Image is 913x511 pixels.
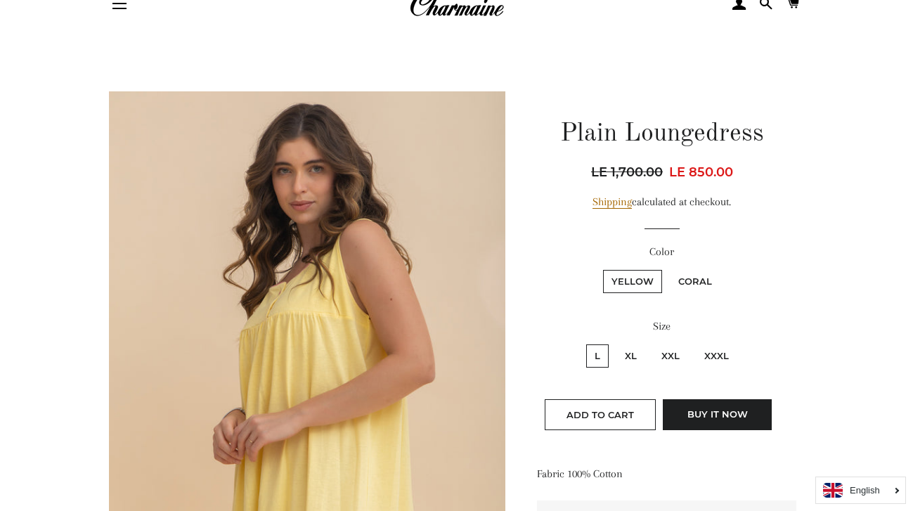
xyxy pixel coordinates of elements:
span: LE 1,700.00 [591,162,666,182]
h1: Plain Loungedress [537,117,786,152]
label: Yellow [603,270,662,293]
a: Shipping [593,195,632,209]
a: English [823,483,898,498]
p: Fabric 100% Cotton [537,465,786,483]
label: Size [537,318,786,335]
span: LE 850.00 [669,164,733,180]
label: Color [537,243,786,261]
label: XXL [653,344,688,368]
label: XXXL [696,344,737,368]
label: XL [616,344,645,368]
button: Add to Cart [545,399,656,430]
div: calculated at checkout. [537,193,786,211]
span: Add to Cart [566,409,634,420]
label: L [586,344,609,368]
button: Buy it now [663,399,772,430]
label: Coral [670,270,720,293]
i: English [850,486,880,495]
